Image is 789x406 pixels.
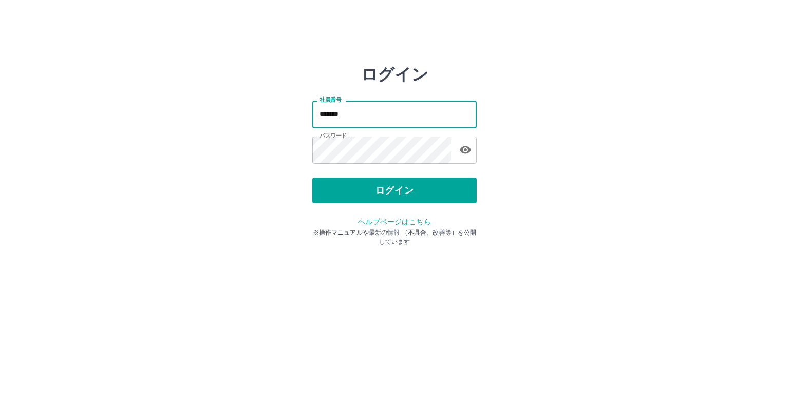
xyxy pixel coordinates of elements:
a: ヘルプページはこちら [358,218,430,226]
p: ※操作マニュアルや最新の情報 （不具合、改善等）を公開しています [312,228,477,246]
label: 社員番号 [320,96,341,104]
label: パスワード [320,132,347,140]
h2: ログイン [361,65,428,84]
button: ログイン [312,178,477,203]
